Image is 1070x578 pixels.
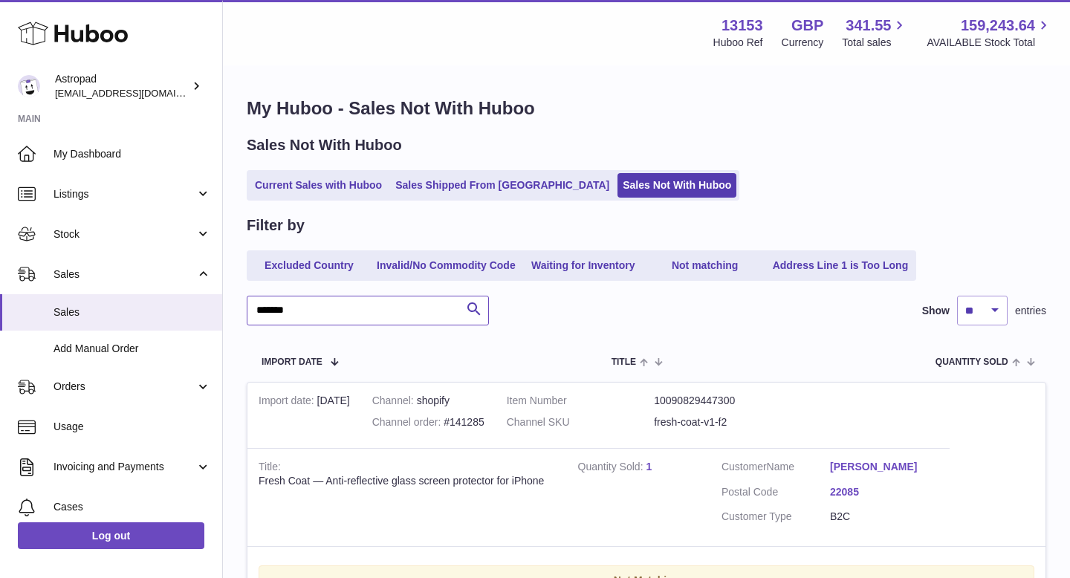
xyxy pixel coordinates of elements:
span: 341.55 [846,16,891,36]
div: Astropad [55,72,189,100]
span: Orders [53,380,195,394]
span: Listings [53,187,195,201]
dd: 10090829447300 [654,394,802,408]
span: Sales [53,267,195,282]
a: Log out [18,522,204,549]
span: Sales [53,305,211,319]
strong: Import date [259,394,317,410]
a: 159,243.64 AVAILABLE Stock Total [927,16,1052,50]
dt: Channel SKU [507,415,655,429]
dt: Name [722,460,830,478]
a: 1 [646,461,652,473]
a: Invalid/No Commodity Code [372,253,521,278]
strong: Quantity Sold [578,461,646,476]
span: AVAILABLE Stock Total [927,36,1052,50]
h2: Sales Not With Huboo [247,135,402,155]
div: Huboo Ref [713,36,763,50]
strong: 13153 [722,16,763,36]
dt: Item Number [507,394,655,408]
a: 22085 [830,485,938,499]
strong: Channel [372,394,417,410]
div: Fresh Coat — Anti-reflective glass screen protector for iPhone [259,474,556,488]
span: Quantity Sold [936,357,1008,367]
a: Address Line 1 is Too Long [768,253,914,278]
span: Import date [262,357,322,367]
a: Not matching [646,253,765,278]
span: Title [612,357,636,367]
strong: Channel order [372,416,444,432]
img: matt@astropad.com [18,75,40,97]
span: entries [1015,304,1046,318]
span: Stock [53,227,195,241]
span: Usage [53,420,211,434]
span: Invoicing and Payments [53,460,195,474]
label: Show [922,304,950,318]
h2: Filter by [247,215,305,236]
span: Cases [53,500,211,514]
dt: Postal Code [722,485,830,503]
span: 159,243.64 [961,16,1035,36]
div: shopify [372,394,484,408]
td: [DATE] [247,383,361,448]
strong: Title [259,461,281,476]
a: [PERSON_NAME] [830,460,938,474]
a: Sales Shipped From [GEOGRAPHIC_DATA] [390,173,615,198]
span: My Dashboard [53,147,211,161]
a: Waiting for Inventory [524,253,643,278]
a: 341.55 Total sales [842,16,908,50]
span: [EMAIL_ADDRESS][DOMAIN_NAME] [55,87,218,99]
a: Current Sales with Huboo [250,173,387,198]
dt: Customer Type [722,510,830,524]
h1: My Huboo - Sales Not With Huboo [247,97,1046,120]
span: Total sales [842,36,908,50]
span: Customer [722,461,767,473]
div: Currency [782,36,824,50]
dd: fresh-coat-v1-f2 [654,415,802,429]
a: Sales Not With Huboo [617,173,736,198]
dd: B2C [830,510,938,524]
a: Excluded Country [250,253,369,278]
span: Add Manual Order [53,342,211,356]
strong: GBP [791,16,823,36]
div: #141285 [372,415,484,429]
